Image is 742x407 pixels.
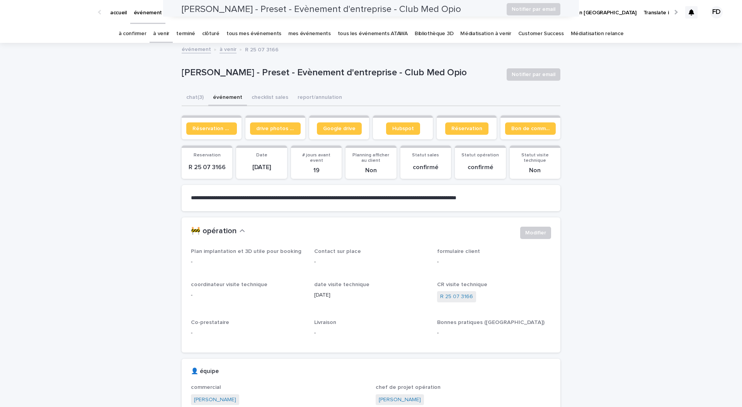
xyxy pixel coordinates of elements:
[314,282,369,287] span: date visite technique
[194,153,221,158] span: Reservation
[440,293,473,301] a: R 25 07 3166
[437,320,545,325] span: Bonnes pratiques ([GEOGRAPHIC_DATA])
[176,25,195,43] a: terminé
[514,167,556,174] p: Non
[317,122,362,135] a: Google drive
[245,45,279,53] p: R 25 07 3166
[191,320,229,325] span: Co-prestataire
[192,126,231,131] span: Réservation client
[288,25,331,43] a: mes événements
[220,44,237,53] a: à venir
[191,227,245,236] button: 🚧 opération
[350,167,391,174] p: Non
[571,25,624,43] a: Médiatisation relance
[241,164,282,171] p: [DATE]
[296,167,337,174] p: 19
[525,229,546,237] span: Modifier
[182,44,211,53] a: événement
[208,90,247,106] button: événement
[119,25,146,43] a: à confirmer
[412,153,439,158] span: Statut sales
[451,126,482,131] span: Réservation
[191,385,221,390] span: commercial
[247,90,293,106] button: checklist sales
[250,122,301,135] a: drive photos coordinateur
[314,329,428,337] p: -
[191,249,301,254] span: Plan implantation et 3D utile pour booking
[392,126,414,131] span: Hubspot
[202,25,220,43] a: clôturé
[314,291,428,299] p: [DATE]
[186,164,228,171] p: R 25 07 3166
[191,227,237,236] h2: 🚧 opération
[379,396,421,404] a: [PERSON_NAME]
[191,291,305,299] p: -
[445,122,488,135] a: Réservation
[191,329,305,337] p: -
[314,258,428,266] p: -
[182,67,500,78] p: [PERSON_NAME] - Preset - Evènement d'entreprise - Club Med Opio
[520,227,551,239] button: Modifier
[512,71,555,78] span: Notifier par email
[405,164,446,171] p: confirmé
[186,122,237,135] a: Réservation client
[376,385,441,390] span: chef de projet opération
[415,25,453,43] a: Bibliothèque 3D
[256,126,294,131] span: drive photos coordinateur
[518,25,564,43] a: Customer Success
[153,25,169,43] a: à venir
[505,122,556,135] a: Bon de commande
[437,329,551,337] p: -
[15,5,90,20] img: Ls34BcGeRexTGTNfXpUC
[226,25,281,43] a: tous mes événements
[191,368,219,375] h2: 👤 équipe
[256,153,267,158] span: Date
[314,249,361,254] span: Contact sur place
[511,126,550,131] span: Bon de commande
[437,258,551,266] p: -
[437,249,480,254] span: formulaire client
[459,164,501,171] p: confirmé
[507,68,560,81] button: Notifier par email
[710,6,723,19] div: FD
[191,258,305,266] p: -
[437,282,487,287] span: CR visite technique
[302,153,330,163] span: # jours avant event
[323,126,356,131] span: Google drive
[521,153,549,163] span: Statut visite technique
[386,122,420,135] a: Hubspot
[338,25,408,43] a: tous les événements ATAWA
[461,153,499,158] span: Statut opération
[194,396,236,404] a: [PERSON_NAME]
[182,90,208,106] button: chat (3)
[191,282,267,287] span: coordinateur visite technique
[352,153,389,163] span: Planning afficher au client
[314,320,336,325] span: Livraison
[293,90,347,106] button: report/annulation
[460,25,511,43] a: Médiatisation à venir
